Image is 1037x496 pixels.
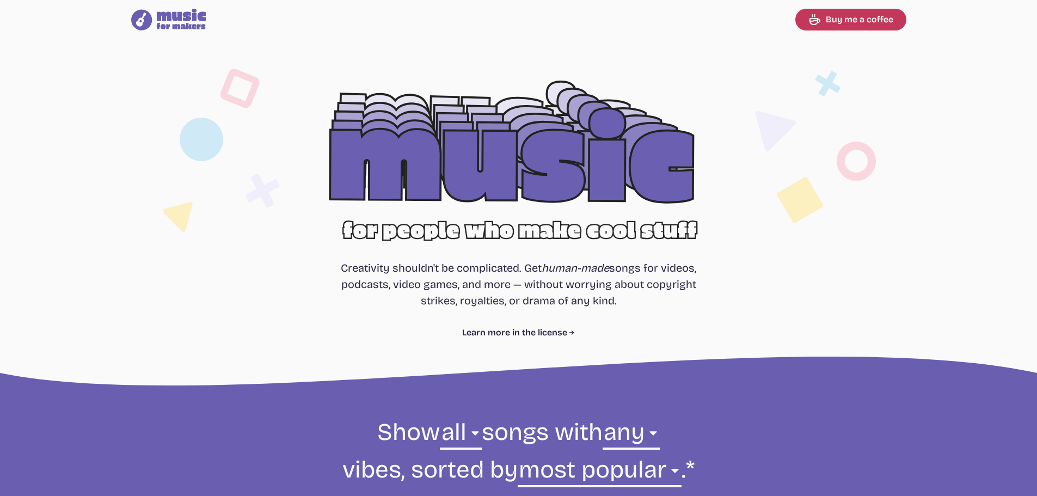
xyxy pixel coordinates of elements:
a: Learn more in the license [462,326,575,339]
select: sorting [518,454,682,492]
a: Buy me a coffee [795,9,906,30]
select: vibe [603,417,660,454]
p: Creativity shouldn't be complicated. Get songs for videos, podcasts, video games, and more — with... [341,260,697,309]
i: human-made [542,261,609,274]
select: genre [440,417,481,454]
